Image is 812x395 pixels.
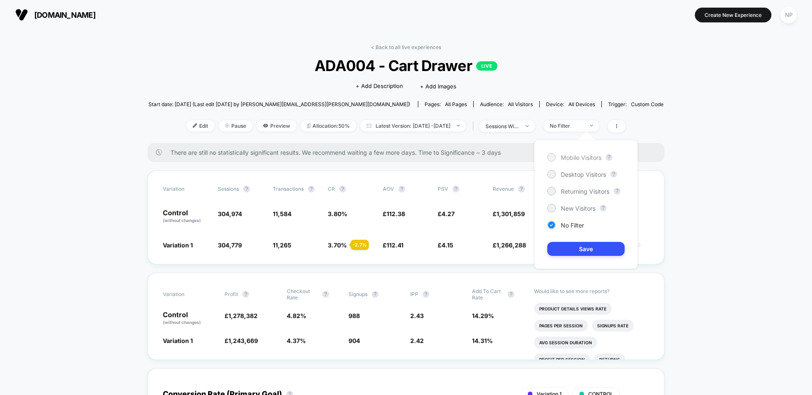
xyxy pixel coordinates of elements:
[547,242,625,256] button: Save
[218,186,239,192] span: Sessions
[371,44,441,50] a: < Back to all live experiences
[243,186,250,192] button: ?
[351,240,369,250] div: - 2.7 %
[348,337,360,344] span: 904
[387,210,405,217] span: 112.38
[480,101,533,107] div: Audience:
[631,101,664,107] span: Custom Code
[328,210,347,217] span: 3.80 %
[228,337,258,344] span: 1,243,669
[442,241,453,249] span: 4.15
[472,312,494,319] span: 14.29 %
[163,311,216,326] p: Control
[15,8,28,21] img: Visually logo
[470,120,479,132] span: |
[308,186,315,192] button: ?
[780,7,797,23] div: NP
[534,337,597,348] li: Avg Session Duration
[218,241,242,249] span: 304,779
[218,210,242,217] span: 304,974
[383,210,405,217] span: £
[219,120,252,132] span: Pause
[561,222,584,229] span: No Filter
[778,6,799,24] button: NP
[372,291,379,298] button: ?
[497,210,525,217] span: 1,301,859
[193,123,197,128] img: edit
[518,186,525,192] button: ?
[695,8,771,22] button: Create New Experience
[493,241,526,249] span: £
[614,188,620,195] button: ?
[561,171,606,178] span: Desktop Visitors
[561,188,609,195] span: Returning Visitors
[273,241,291,249] span: 11,265
[307,123,310,128] img: rebalance
[600,205,606,211] button: ?
[348,291,368,297] span: Signups
[148,101,410,107] span: Start date: [DATE] (Last edit [DATE] by [PERSON_NAME][EMAIL_ADDRESS][PERSON_NAME][DOMAIN_NAME])
[356,82,403,91] span: + Add Description
[442,210,455,217] span: 4.27
[608,101,664,107] div: Trigger:
[287,337,306,344] span: 4.37 %
[383,241,403,249] span: £
[561,205,595,212] span: New Visitors
[242,291,249,298] button: ?
[273,186,304,192] span: Transactions
[534,288,650,294] p: Would like to see more reports?
[486,123,519,129] div: sessions with impression
[472,337,493,344] span: 14.31 %
[410,337,424,344] span: 2.42
[383,186,394,192] span: AOV
[348,312,360,319] span: 988
[34,11,96,19] span: [DOMAIN_NAME]
[322,291,329,298] button: ?
[360,120,466,132] span: Latest Version: [DATE] - [DATE]
[425,101,467,107] div: Pages:
[301,120,356,132] span: Allocation: 50%
[606,154,612,161] button: ?
[287,288,318,301] span: Checkout Rate
[257,120,296,132] span: Preview
[568,101,595,107] span: all devices
[472,288,503,301] span: Add To Cart Rate
[550,123,584,129] div: No Filter
[328,186,335,192] span: CR
[163,320,201,325] span: (without changes)
[526,125,529,127] img: end
[476,61,497,71] p: LIVE
[287,312,306,319] span: 4.82 %
[163,209,209,224] p: Control
[594,354,625,365] li: Returns
[170,149,647,156] span: There are still no statistically significant results. We recommend waiting a few more days . Time...
[457,125,460,126] img: end
[273,210,291,217] span: 11,584
[508,101,533,107] span: All Visitors
[228,312,258,319] span: 1,278,382
[225,291,238,297] span: Profit
[438,241,453,249] span: £
[225,123,229,128] img: end
[367,123,371,128] img: calendar
[539,101,601,107] span: Device:
[507,291,514,298] button: ?
[534,354,590,365] li: Profit Per Session
[163,337,193,344] span: Variation 1
[398,186,405,192] button: ?
[410,291,418,297] span: IPP
[493,210,525,217] span: £
[493,186,514,192] span: Revenue
[225,312,258,319] span: £
[163,288,209,301] span: Variation
[225,337,258,344] span: £
[453,186,459,192] button: ?
[438,210,455,217] span: £
[174,57,638,74] span: ADA004 - Cart Drawer
[387,241,403,249] span: 112.41
[163,241,193,249] span: Variation 1
[534,303,612,315] li: Product Details Views Rate
[590,125,593,126] img: end
[610,171,617,178] button: ?
[534,320,588,332] li: Pages Per Session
